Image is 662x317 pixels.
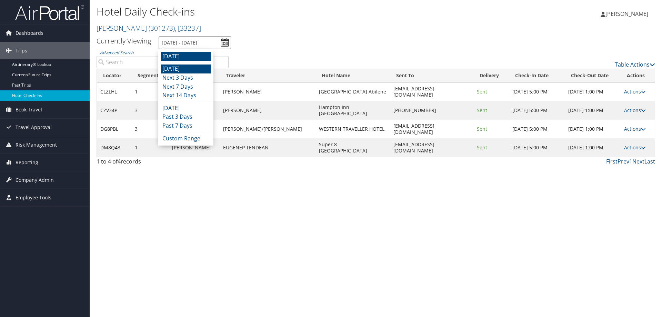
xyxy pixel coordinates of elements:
[161,121,211,130] li: Past 7 Days
[97,157,229,169] div: 1 to 4 of records
[118,158,121,165] span: 4
[509,138,565,157] td: [DATE] 5:00 PM
[16,24,43,42] span: Dashboards
[131,120,169,138] td: 3
[131,138,169,157] td: 1
[220,69,316,82] th: Traveler: activate to sort column ascending
[390,101,473,120] td: [PHONE_NUMBER]
[16,101,42,118] span: Book Travel
[220,82,316,101] td: [PERSON_NAME]
[97,56,229,68] input: Advanced Search
[315,69,390,82] th: Hotel Name: activate to sort column ascending
[509,69,565,82] th: Check-In Date: activate to sort column ascending
[161,82,211,91] li: Next 7 Days
[131,82,169,101] td: 1
[161,91,211,100] li: Next 14 Days
[161,73,211,82] li: Next 3 Days
[131,101,169,120] td: 3
[477,107,487,113] span: Sent
[16,154,38,171] span: Reporting
[624,107,646,113] a: Actions
[149,23,175,33] span: ( 301273 )
[629,158,632,165] a: 1
[16,189,51,206] span: Employee Tools
[16,42,27,59] span: Trips
[632,158,644,165] a: Next
[644,158,655,165] a: Last
[621,69,655,82] th: Actions
[477,88,487,95] span: Sent
[97,23,201,33] a: [PERSON_NAME]
[605,10,648,18] span: [PERSON_NAME]
[97,138,131,157] td: DM8Q43
[315,82,390,101] td: [GEOGRAPHIC_DATA] Abilene
[615,61,655,68] a: Table Actions
[565,101,621,120] td: [DATE] 1:00 PM
[315,138,390,157] td: Super 8 [GEOGRAPHIC_DATA]
[565,69,621,82] th: Check-Out Date: activate to sort column ascending
[97,82,131,101] td: CLZLHL
[624,88,646,95] a: Actions
[16,119,52,136] span: Travel Approval
[161,134,211,143] li: Custom Range
[97,69,131,82] th: Locator: activate to sort column ascending
[169,138,220,157] td: [PERSON_NAME]
[97,4,469,19] h1: Hotel Daily Check-ins
[97,120,131,138] td: DG8PBL
[565,138,621,157] td: [DATE] 1:00 PM
[97,36,151,46] h3: Currently Viewing
[161,112,211,121] li: Past 3 Days
[624,144,646,151] a: Actions
[161,65,211,73] li: [DATE]
[16,136,57,153] span: Risk Management
[509,82,565,101] td: [DATE] 5:00 PM
[477,144,487,151] span: Sent
[509,120,565,138] td: [DATE] 5:00 PM
[618,158,629,165] a: Prev
[390,69,473,82] th: Sent To: activate to sort column ascending
[220,138,316,157] td: EUGENEP TENDEAN
[315,101,390,120] td: Hampton Inn [GEOGRAPHIC_DATA]
[100,50,133,56] a: Advanced Search
[161,52,211,61] li: [DATE]
[509,101,565,120] td: [DATE] 5:00 PM
[606,158,618,165] a: First
[220,120,316,138] td: [PERSON_NAME]/[PERSON_NAME]
[175,23,201,33] span: , [ 33237 ]
[565,82,621,101] td: [DATE] 1:00 PM
[477,126,487,132] span: Sent
[131,69,169,82] th: Segment: activate to sort column ascending
[390,82,473,101] td: [EMAIL_ADDRESS][DOMAIN_NAME]
[220,101,316,120] td: [PERSON_NAME]
[161,104,211,113] li: [DATE]
[159,36,231,49] input: [DATE] - [DATE]
[315,120,390,138] td: WESTERN TRAVELLER HOTEL
[390,138,473,157] td: [EMAIL_ADDRESS][DOMAIN_NAME]
[624,126,646,132] a: Actions
[565,120,621,138] td: [DATE] 1:00 PM
[601,3,655,24] a: [PERSON_NAME]
[16,171,54,189] span: Company Admin
[15,4,84,21] img: airportal-logo.png
[473,69,509,82] th: Delivery: activate to sort column ascending
[390,120,473,138] td: [EMAIL_ADDRESS][DOMAIN_NAME]
[97,101,131,120] td: CZV34P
